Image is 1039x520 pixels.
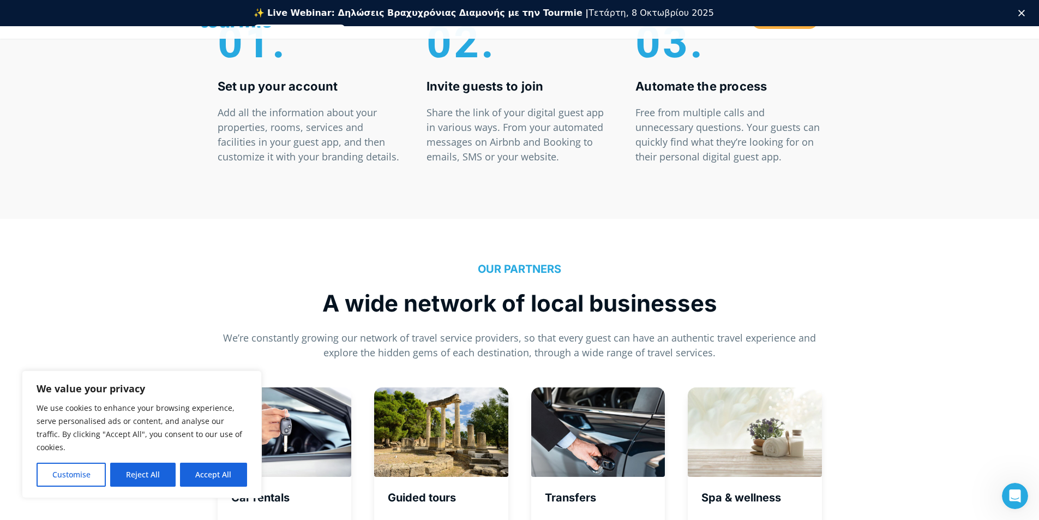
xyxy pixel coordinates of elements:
h5: Guided tours [388,491,508,505]
b: ✨ Live Webinar: Δηλώσεις Βραχυχρόνιας Διαμονής με την Tourmie | [254,8,589,18]
div: Τετάρτη, 8 Οκτωβρίου 2025 [254,8,714,19]
div: Automate the process [635,78,821,94]
div: Invite guests to join [427,78,612,94]
iframe: Intercom live chat [1002,483,1028,509]
span: 03. [635,17,705,68]
p: We use cookies to enhance your browsing experience, serve personalised ads or content, and analys... [37,402,247,454]
span: 01. [218,17,287,68]
div: Set up your account [218,78,404,94]
h5: Spa & wellness [701,491,822,505]
p: Free from multiple calls and unnecessary questions. Your guests can quickly find what they’re loo... [635,105,821,164]
button: Reject All [110,463,175,487]
p: We value your privacy [37,382,247,395]
h5: Transfers [545,491,665,505]
div: Κλείσιμο [1018,10,1029,16]
a: Εγγραφείτε δωρεάν [254,25,346,38]
h5: Car rentals [231,491,352,505]
p: Add all the information about your properties, rooms, services and facilities in your guest app, ... [218,105,404,164]
h5: OUR PARTNERS [218,262,822,276]
button: Customise [37,463,106,487]
p: A wide network of local businesses [218,287,822,320]
p: Share the link of your digital guest app in various ways. From your automated messages on Airbnb ... [427,105,612,164]
p: We’re constantly growing our network of travel service providers, so that every guest can have an... [218,331,822,360]
button: Accept All [180,463,247,487]
span: 02. [427,17,496,68]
